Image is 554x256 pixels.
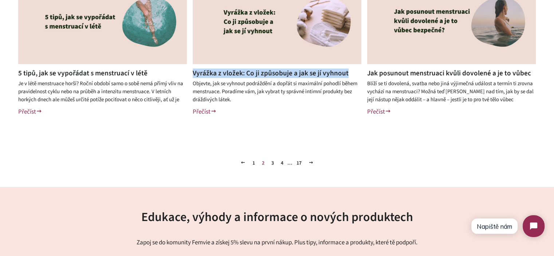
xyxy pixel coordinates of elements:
a: 1 [250,158,258,169]
a: 4 [278,158,286,169]
a: Vyrážka z vložek: Co ji způsobuje a jak se jí vyhnout [193,68,349,78]
div: Je v létě menstruace horší? Roční období samo o sobě nemá přímý vliv na pravidelnost cyklu nebo n... [18,80,187,103]
a: Přečíst [193,107,217,116]
a: Přečíst [367,107,391,116]
a: Přečíst [18,107,42,116]
span: 2 [259,158,267,169]
div: Objevte, jak se vyhnout podráždění a dopřát si maximální pohodlí během menstruace. Poradíme vám, ... [193,80,361,103]
div: Blíží se ti dovolená, svatba nebo jiná výjimečná událost a termín ti zrovna vychází na menstruaci... [367,80,536,103]
iframe: Tidio Chat [464,209,551,243]
a: 17 [294,158,304,169]
span: … [287,161,292,166]
a: 3 [268,158,277,169]
a: 5 tipů, jak se vypořádat s menstruací v létě [18,68,148,78]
